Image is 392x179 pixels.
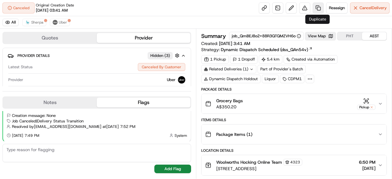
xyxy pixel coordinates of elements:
h3: Summary [201,33,226,39]
span: Uber [167,77,175,83]
span: [STREET_ADDRESS] [216,166,302,172]
button: PHT [337,32,362,40]
button: Canceled [2,2,35,13]
span: A$350.20 [216,104,243,110]
span: Grocery Bags [216,98,243,104]
div: Strategy: [201,47,313,53]
button: job_QmBEJ8o2x88R3QTQMZVH6o [232,33,301,39]
button: Uber [50,19,70,26]
span: Job Canceled | Delivery Status Transition [12,118,84,124]
span: [DATE] 3:41 AM [219,41,250,46]
button: View Map [305,32,336,40]
span: Resolved by [EMAIL_ADDRESS][DOMAIN_NAME] [12,124,101,129]
span: Woolworths Hocking Online Team [216,159,282,165]
div: 5.4 km [259,55,282,64]
div: Related Deliveries (1) [201,65,256,73]
button: All [2,19,19,26]
button: Add Flag [154,165,191,173]
button: Sherpa [22,19,46,26]
span: Original Creation Date [36,3,74,8]
button: Woolworths Hocking Online Team4323[STREET_ADDRESS]6:50 PM[DATE] [202,155,386,175]
span: Sherpa [31,20,43,25]
span: Creation message: None [12,113,56,118]
button: Notes [3,98,97,107]
span: Hidden ( 3 ) [150,53,170,58]
span: 6:50 PM [359,159,375,165]
span: Package Items ( 1 ) [216,131,252,137]
button: Pickup [357,98,375,110]
div: 1 Pickup [201,55,229,64]
span: Latest Status [8,64,32,70]
button: Package Items (1) [202,125,386,144]
div: Items Details [201,117,387,122]
button: Provider DetailsHidden (3) [8,50,186,61]
button: Provider [97,33,190,43]
div: CDPM1 [280,75,304,83]
span: at [DATE] 7:52 PM [103,124,135,129]
span: Created: [201,40,250,47]
div: Liquor [262,75,279,83]
span: Cancel Delivery [360,5,387,11]
span: System [175,133,187,138]
button: Hidden (3) [148,52,181,59]
span: Uber [59,20,67,25]
button: Quotes [3,33,97,43]
span: [DATE] 03:41 AM [36,8,68,13]
button: Grocery BagsA$350.20Pickup [202,94,386,114]
span: Reassign [329,5,345,11]
img: uber-new-logo.jpeg [53,20,58,25]
a: Created via Automation [284,55,337,64]
button: CancelDelivery [350,2,390,13]
button: Flags [97,98,190,107]
img: uber-new-logo.jpeg [178,76,185,84]
div: Duplicate [305,15,330,24]
span: Dynamic Dispatch Scheduled (dss_QAn54v) [221,47,308,53]
span: Provider [8,77,23,83]
div: Package Details [201,87,387,92]
span: Provider Details [17,53,50,58]
div: Pickup [357,105,375,110]
button: AEST [362,32,386,40]
a: Dynamic Dispatch Scheduled (dss_QAn54v) [221,47,313,53]
span: [DATE] 7:49 PM [12,133,39,138]
span: 4323 [290,160,300,165]
div: Dynamic Dispatch Holdout [201,75,261,83]
button: Reassign [326,2,348,13]
div: Location Details [201,148,387,153]
div: 1 Dropoff [230,55,258,64]
img: sherpa_logo.png [25,20,30,25]
span: [DATE] [359,165,375,171]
